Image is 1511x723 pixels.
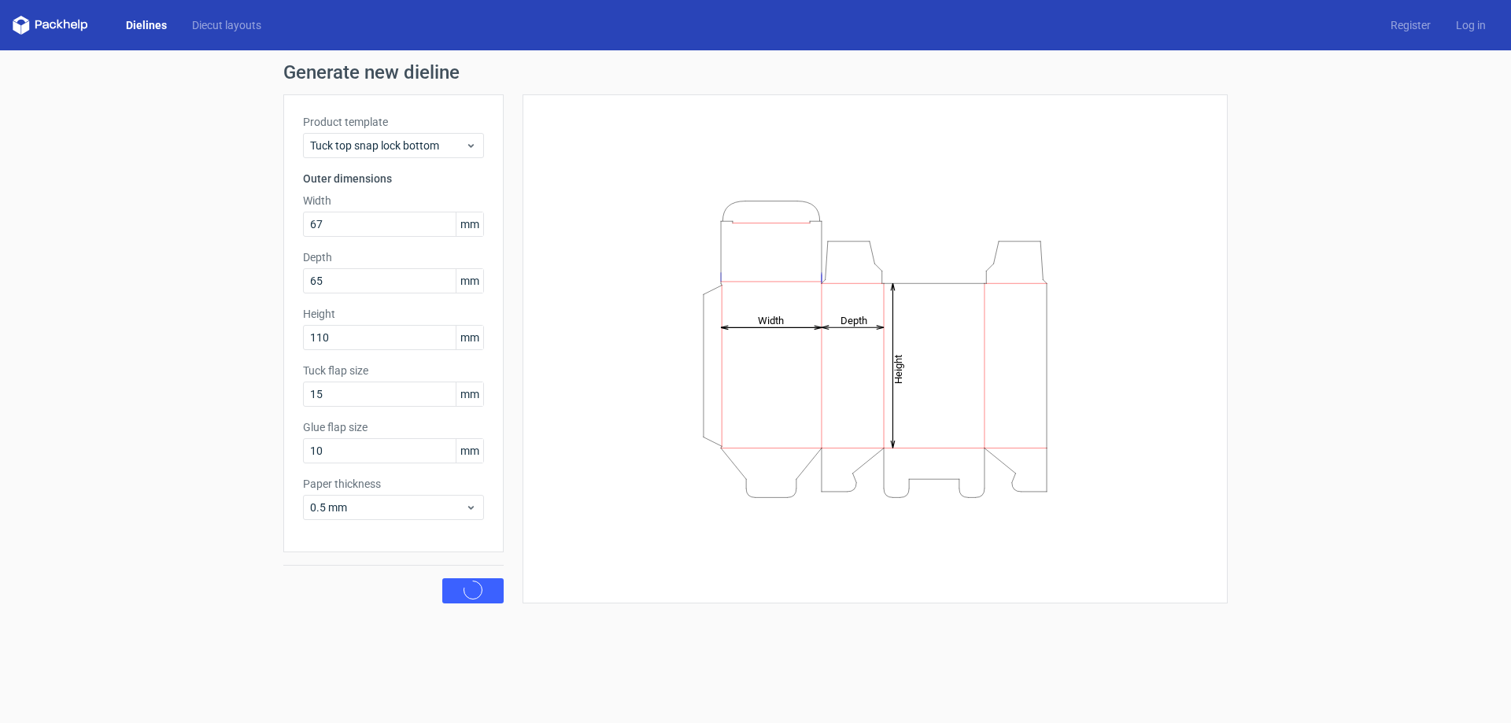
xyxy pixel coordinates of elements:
[179,17,274,33] a: Diecut layouts
[303,476,484,492] label: Paper thickness
[456,326,483,349] span: mm
[840,314,867,326] tspan: Depth
[303,363,484,378] label: Tuck flap size
[310,138,465,153] span: Tuck top snap lock bottom
[456,382,483,406] span: mm
[758,314,784,326] tspan: Width
[303,306,484,322] label: Height
[303,249,484,265] label: Depth
[283,63,1228,82] h1: Generate new dieline
[1378,17,1443,33] a: Register
[456,269,483,293] span: mm
[303,114,484,130] label: Product template
[456,439,483,463] span: mm
[303,193,484,208] label: Width
[303,171,484,186] h3: Outer dimensions
[1443,17,1498,33] a: Log in
[456,212,483,236] span: mm
[303,419,484,435] label: Glue flap size
[892,354,904,383] tspan: Height
[113,17,179,33] a: Dielines
[310,500,465,515] span: 0.5 mm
